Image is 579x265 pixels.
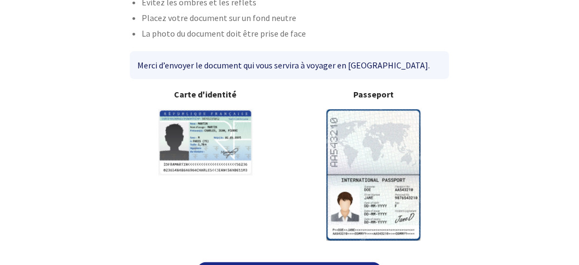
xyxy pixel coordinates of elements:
img: illuCNI.svg [158,109,253,176]
img: illuPasseport.svg [326,109,421,240]
b: Passeport [298,88,449,101]
div: Merci d’envoyer le document qui vous servira à voyager en [GEOGRAPHIC_DATA]. [130,51,449,79]
b: Carte d'identité [130,88,281,101]
li: Placez votre document sur un fond neutre [142,11,450,27]
li: La photo du document doit être prise de face [142,27,450,43]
